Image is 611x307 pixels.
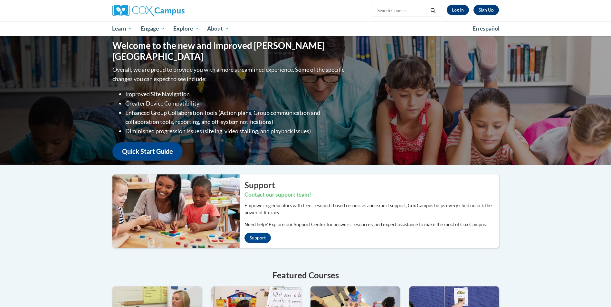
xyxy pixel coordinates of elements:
[173,25,199,33] span: Explore
[468,22,504,35] a: En español
[244,233,271,243] a: Support
[244,179,499,191] h2: Support
[112,269,499,282] h4: Featured Courses
[377,7,428,14] input: Search Courses
[112,142,183,161] a: Quick Start Guide
[244,221,499,228] p: Need help? Explore our Support Center for answers, resources, and expert assistance to make the m...
[244,202,499,216] p: Empowering educators with free, research-based resources and expert support, Cox Campus helps eve...
[207,25,229,33] span: About
[447,5,469,15] a: Log In
[112,25,132,33] span: Learn
[244,191,499,199] h3: Contact our support team!
[125,99,346,108] li: Greater Device Compatibility
[203,21,233,36] a: About
[108,174,240,248] img: ...
[125,108,346,127] li: Enhanced Group Collaboration Tools (Action plans, Group communication and collaboration tools, re...
[169,21,203,36] a: Explore
[112,5,185,16] img: Cox Campus
[103,21,509,36] div: Main menu
[473,25,500,32] span: En español
[112,5,235,16] a: Cox Campus
[108,21,137,36] a: Learn
[141,25,165,33] span: Engage
[112,40,346,62] h1: Welcome to the new and improved [PERSON_NAME][GEOGRAPHIC_DATA]
[428,7,438,14] button: Search
[125,126,346,136] li: Diminished progression issues (site lag, video stalling, and playback issues)
[125,89,346,99] li: Improved Site Navigation
[137,21,169,36] a: Engage
[112,65,346,84] p: Overall, we are proud to provide you with a more streamlined experience. Some of the specific cha...
[473,5,499,15] a: Register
